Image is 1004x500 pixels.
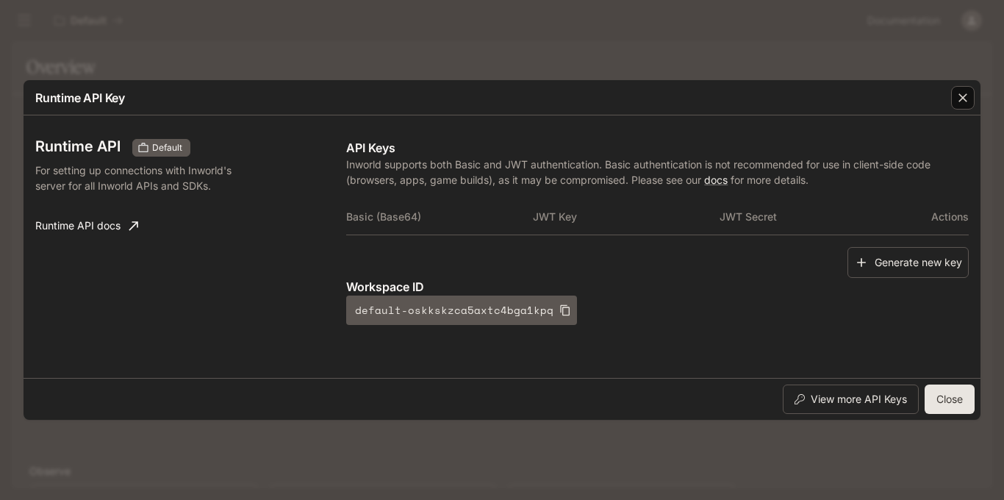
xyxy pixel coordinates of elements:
p: Runtime API Key [35,89,125,107]
p: Inworld supports both Basic and JWT authentication. Basic authentication is not recommended for u... [346,157,969,187]
h3: Runtime API [35,139,121,154]
button: Generate new key [847,247,969,279]
button: View more API Keys [783,385,919,414]
button: Close [925,385,975,414]
th: JWT Secret [720,199,906,235]
p: For setting up connections with Inworld's server for all Inworld APIs and SDKs. [35,162,259,193]
th: Basic (Base64) [346,199,533,235]
button: default-oskkskzca5axtc4bga1kpq [346,296,577,325]
span: Default [146,141,188,154]
th: Actions [906,199,969,235]
p: API Keys [346,139,969,157]
th: JWT Key [533,199,720,235]
a: docs [704,174,728,186]
a: Runtime API docs [29,211,144,240]
div: These keys will apply to your current workspace only [132,139,190,157]
p: Workspace ID [346,278,969,296]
